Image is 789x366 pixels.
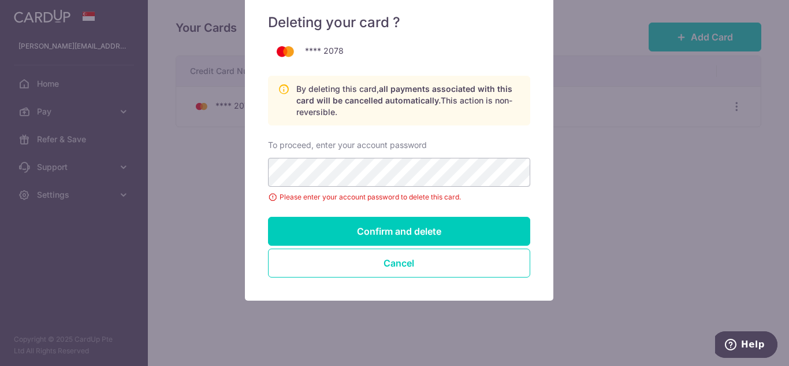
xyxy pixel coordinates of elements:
iframe: Opens a widget where you can find more information [715,331,777,360]
h5: Deleting your card ? [268,13,530,32]
span: all payments associated with this card will be cancelled automatically. [296,84,512,105]
span: Help [26,8,50,19]
span: Please enter your account password to delete this card. [268,191,530,203]
label: To proceed, enter your account password [268,139,427,151]
button: Close [268,249,530,278]
input: Confirm and delete [268,217,530,246]
p: By deleting this card, This action is non-reversible. [296,83,520,118]
img: mastercard-99a46211e592af111814a8fdce22cade2a9c75f737199bf20afa9c511bb7cb3e.png [268,41,303,62]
